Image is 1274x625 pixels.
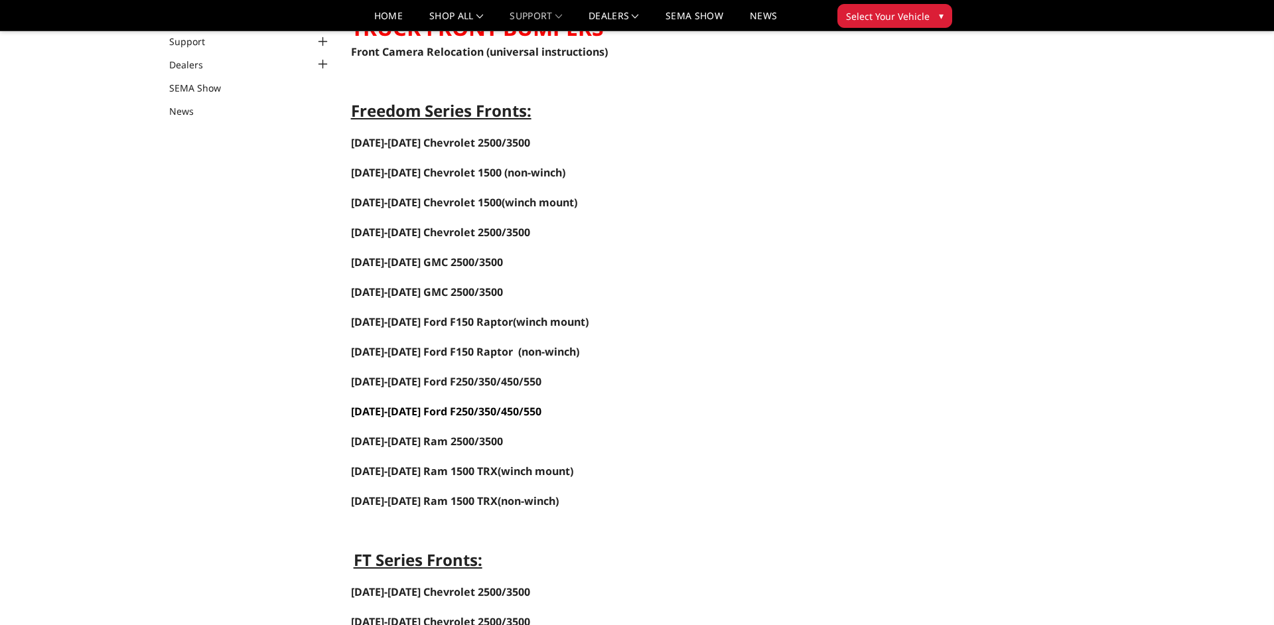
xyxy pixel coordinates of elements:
[1208,561,1274,625] iframe: Chat Widget
[351,494,498,508] a: [DATE]-[DATE] Ram 1500 TRX
[666,11,723,31] a: SEMA Show
[837,4,952,28] button: Select Your Vehicle
[750,11,777,31] a: News
[351,195,577,210] span: (winch mount)
[351,13,604,42] strong: TRUCK FRONT BUMPERS
[504,165,565,180] span: (non-winch)
[169,58,220,72] a: Dealers
[510,11,562,31] a: Support
[351,585,530,599] a: [DATE]-[DATE] Chevrolet 2500/3500
[351,286,503,299] a: [DATE]-[DATE] GMC 2500/3500
[351,225,530,240] span: [DATE]-[DATE] Chevrolet 2500/3500
[429,11,483,31] a: shop all
[939,9,944,23] span: ▾
[351,404,541,419] span: [DATE]-[DATE] Ford F250/350/450/550
[351,494,559,508] span: (non-winch)
[351,344,513,359] span: [DATE]-[DATE] Ford F150 Raptor
[846,9,930,23] span: Select Your Vehicle
[351,346,513,358] a: [DATE]-[DATE] Ford F150 Raptor
[351,135,530,150] a: [DATE]-[DATE] Chevrolet 2500/3500
[374,11,403,31] a: Home
[351,314,513,329] a: [DATE]-[DATE] Ford F150 Raptor
[351,100,531,121] span: Freedom Series Fronts:
[351,314,589,329] span: (winch mount)
[351,165,502,180] span: [DATE]-[DATE] Chevrolet 1500
[354,549,482,571] strong: FT Series Fronts:
[351,464,498,478] span: [DATE]-[DATE] Ram 1500 TRX
[351,195,502,210] a: [DATE]-[DATE] Chevrolet 1500
[498,464,573,478] span: (winch mount)
[351,285,503,299] span: [DATE]-[DATE] GMC 2500/3500
[351,255,503,269] a: [DATE]-[DATE] GMC 2500/3500
[351,405,541,418] a: [DATE]-[DATE] Ford F250/350/450/550
[169,35,222,48] a: Support
[351,465,498,478] a: [DATE]-[DATE] Ram 1500 TRX
[351,167,502,179] a: [DATE]-[DATE] Chevrolet 1500
[518,344,579,359] span: (non-winch)
[589,11,639,31] a: Dealers
[351,44,608,59] a: Front Camera Relocation (universal instructions)
[351,226,530,239] a: [DATE]-[DATE] Chevrolet 2500/3500
[351,434,503,449] a: [DATE]-[DATE] Ram 2500/3500
[169,81,238,95] a: SEMA Show
[169,104,210,118] a: News
[351,374,541,389] a: [DATE]-[DATE] Ford F250/350/450/550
